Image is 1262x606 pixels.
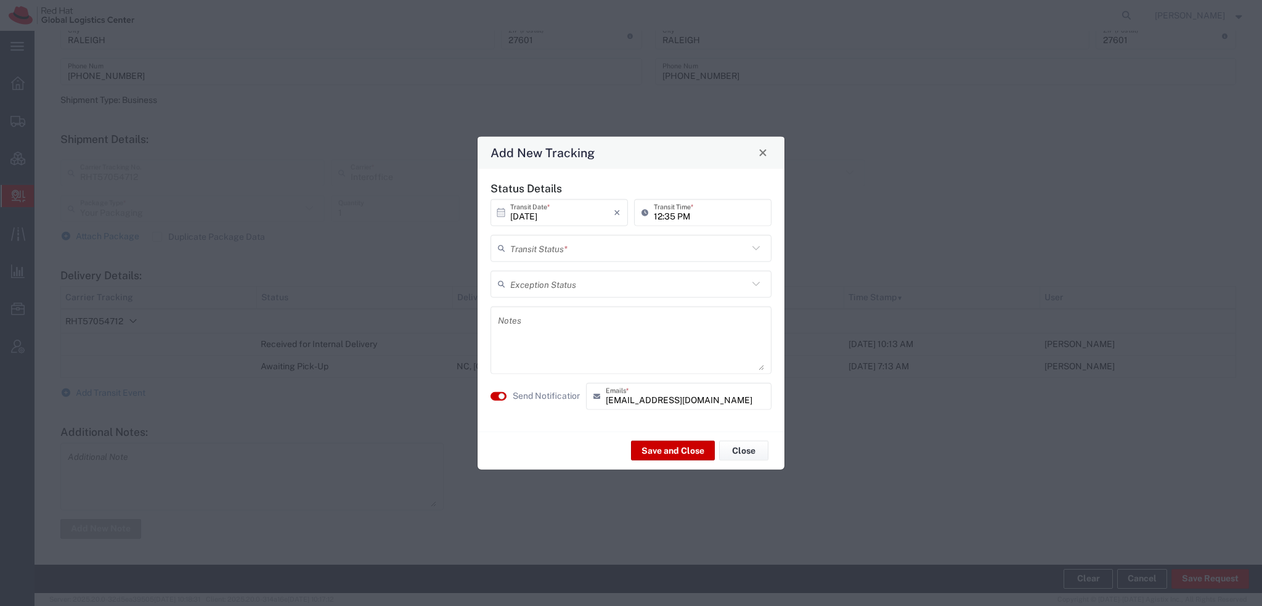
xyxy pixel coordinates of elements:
button: Close [719,441,768,461]
h4: Add New Tracking [491,144,595,162]
i: × [614,202,621,222]
agx-label: Send Notification [513,390,580,403]
label: Send Notification [513,390,582,403]
button: Save and Close [631,441,715,461]
h5: Status Details [491,181,771,194]
button: Close [754,144,771,161]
